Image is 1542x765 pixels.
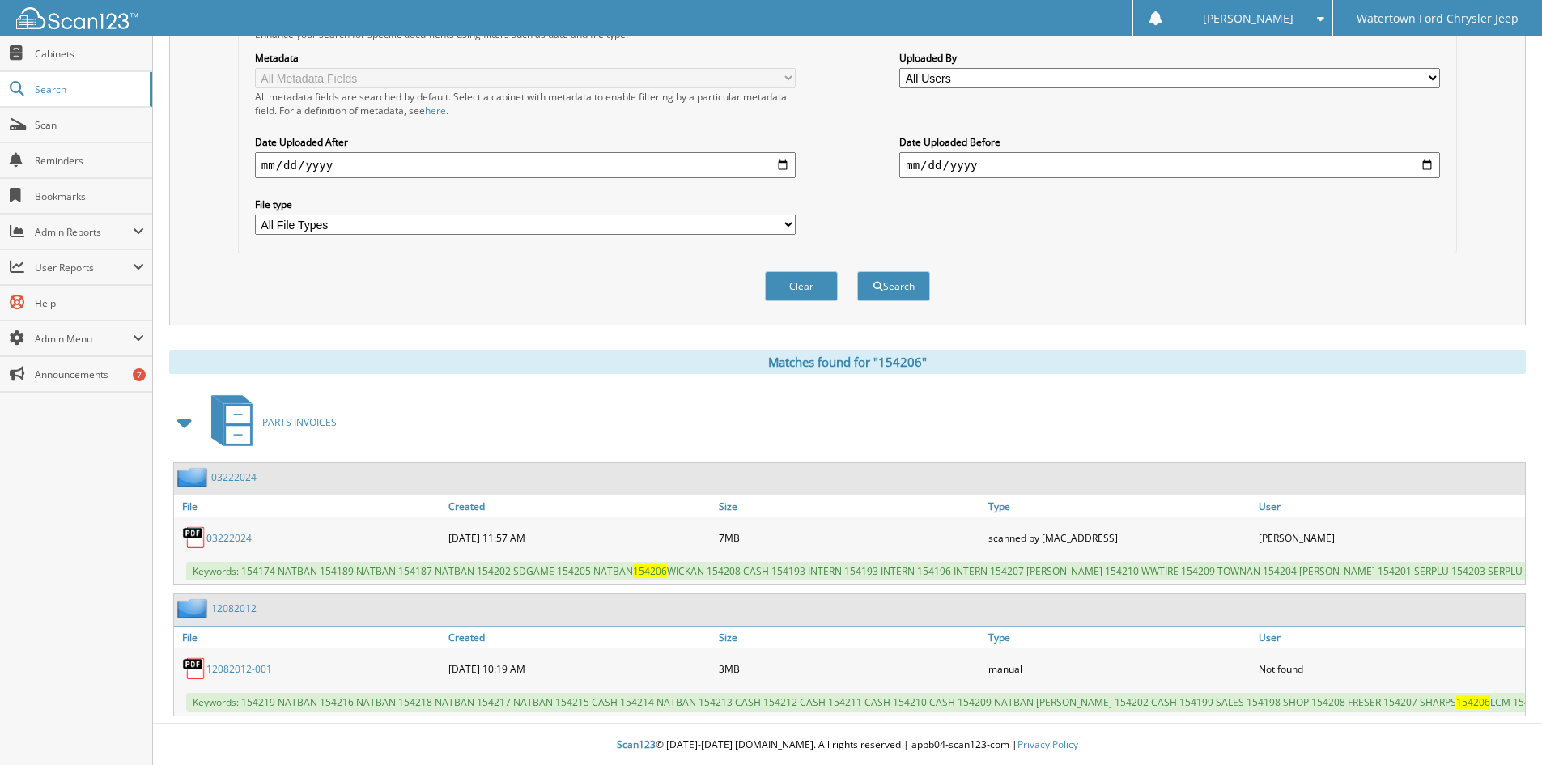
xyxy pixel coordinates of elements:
span: 154206 [1456,695,1490,709]
a: 03222024 [211,470,257,484]
div: All metadata fields are searched by default. Select a cabinet with metadata to enable filtering b... [255,90,796,117]
a: Size [715,495,985,517]
button: Clear [765,271,838,301]
span: Search [35,83,142,96]
a: 12082012-001 [206,662,272,676]
a: Type [984,627,1255,648]
img: folder2.png [177,598,211,618]
div: © [DATE]-[DATE] [DOMAIN_NAME]. All rights reserved | appb04-scan123-com | [153,725,1542,765]
div: Not found [1255,652,1525,685]
label: Date Uploaded After [255,135,796,149]
span: Admin Reports [35,225,133,239]
img: PDF.png [182,657,206,681]
a: 12082012 [211,601,257,615]
span: Watertown Ford Chrysler Jeep [1357,14,1519,23]
div: 7MB [715,521,985,554]
label: Metadata [255,51,796,65]
a: File [174,627,444,648]
span: Scan123 [617,737,656,751]
a: Created [444,627,715,648]
label: File type [255,198,796,211]
a: 03222024 [206,531,252,545]
span: Scan [35,118,144,132]
a: here [425,104,446,117]
a: Size [715,627,985,648]
a: User [1255,627,1525,648]
div: [PERSON_NAME] [1255,521,1525,554]
input: start [255,152,796,178]
span: Bookmarks [35,189,144,203]
div: [DATE] 11:57 AM [444,521,715,554]
div: 7 [133,368,146,381]
input: end [899,152,1440,178]
span: Announcements [35,368,144,381]
div: [DATE] 10:19 AM [444,652,715,685]
label: Date Uploaded Before [899,135,1440,149]
span: Cabinets [35,47,144,61]
a: Created [444,495,715,517]
a: Type [984,495,1255,517]
span: Help [35,296,144,310]
a: PARTS INVOICES [202,390,337,454]
span: Reminders [35,154,144,168]
span: Admin Menu [35,332,133,346]
span: User Reports [35,261,133,274]
button: Search [857,271,930,301]
span: [PERSON_NAME] [1203,14,1293,23]
a: User [1255,495,1525,517]
span: 154206 [633,564,667,578]
span: PARTS INVOICES [262,415,337,429]
img: scan123-logo-white.svg [16,7,138,29]
div: 3MB [715,652,985,685]
a: File [174,495,444,517]
label: Uploaded By [899,51,1440,65]
div: Matches found for "154206" [169,350,1526,374]
img: PDF.png [182,525,206,550]
div: scanned by [MAC_ADDRESS] [984,521,1255,554]
img: folder2.png [177,467,211,487]
div: manual [984,652,1255,685]
a: Privacy Policy [1017,737,1078,751]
